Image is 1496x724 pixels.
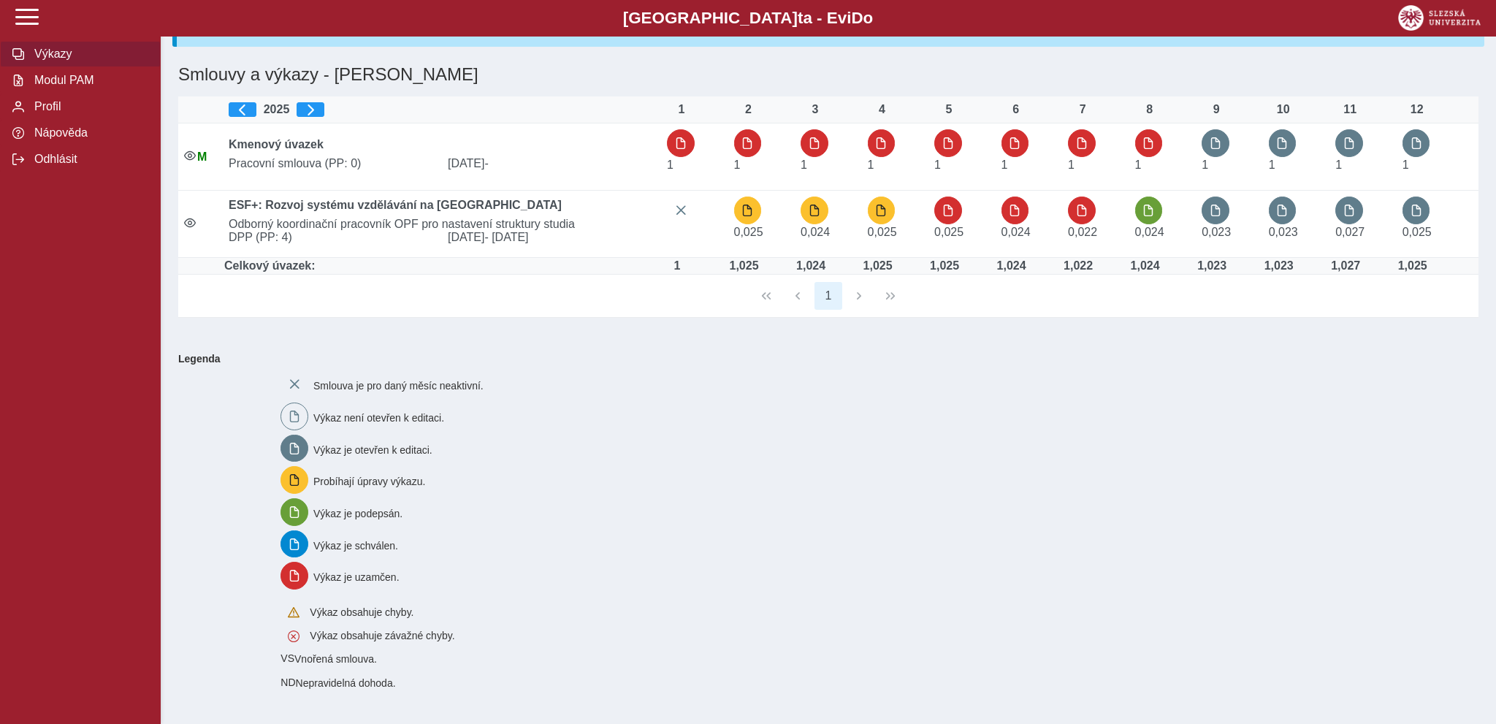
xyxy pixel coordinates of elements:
span: Výkaz obsahuje chyby. [310,606,413,618]
span: Výkaz je schválen. [313,539,398,551]
div: 11 [1335,103,1365,116]
b: Kmenový úvazek [229,138,324,150]
td: Celkový úvazek: [223,258,661,275]
div: 10 [1269,103,1298,116]
span: Úvazek : 8 h / den. 40 h / týden. [1269,159,1275,171]
span: Odborný koordinační pracovník OPF pro nastavení struktury studia [223,218,661,231]
div: 2 [734,103,763,116]
div: Úvazek : 8,192 h / den. 40,96 h / týden. [796,259,825,273]
span: Úvazek : 0,216 h / den. 1,08 h / týden. [1335,226,1365,238]
b: Legenda [172,347,1473,370]
span: Úvazek : 0,176 h / den. 0,88 h / týden. [1068,226,1097,238]
span: Úvazek : 8 h / den. 40 h / týden. [667,159,673,171]
div: 7 [1068,103,1097,116]
span: Modul PAM [30,74,148,87]
div: Úvazek : 8,176 h / den. 40,88 h / týden. [1064,259,1093,273]
span: Výkaz je uzamčen. [313,571,400,583]
span: Úvazek : 8 h / den. 40 h / týden. [801,159,807,171]
span: Výkazy [30,47,148,61]
b: ESF+: Rozvoj systému vzdělávání na [GEOGRAPHIC_DATA] [229,199,562,211]
span: [DATE] [442,231,661,244]
span: Úvazek : 0,2 h / den. 1 h / týden. [934,226,963,238]
img: logo_web_su.png [1398,5,1481,31]
div: Úvazek : 8,184 h / den. 40,92 h / týden. [1197,259,1226,273]
span: Úvazek : 0,192 h / den. 0,96 h / týden. [1001,226,1031,238]
div: 8 [1135,103,1164,116]
span: - [484,157,488,169]
span: Výkaz není otevřen k editaci. [313,412,444,424]
div: Úvazek : 8,2 h / den. 41 h / týden. [730,259,759,273]
span: Výkaz obsahuje závažné chyby. [310,630,454,641]
span: [DATE] [442,157,661,170]
span: Úvazek : 8 h / den. 40 h / týden. [1402,159,1409,171]
i: Smlouva je aktivní [184,217,196,229]
span: Úvazek : 0,192 h / den. 0,96 h / týden. [1135,226,1164,238]
span: DPP (PP: 4) [223,231,442,244]
span: Úvazek : 8 h / den. 40 h / týden. [868,159,874,171]
span: t [798,9,803,27]
span: Nápověda [30,126,148,140]
span: Úvazek : 0,184 h / den. 0,92 h / týden. [1269,226,1298,238]
span: Pracovní smlouva (PP: 0) [223,157,442,170]
span: Úvazek : 8 h / den. 40 h / týden. [934,159,941,171]
span: Úvazek : 8 h / den. 40 h / týden. [1202,159,1208,171]
span: Údaje souhlasí s údaji v Magionu [197,150,207,163]
div: 5 [934,103,963,116]
div: Úvazek : 8,192 h / den. 40,96 h / týden. [1131,259,1160,273]
div: 12 [1402,103,1432,116]
span: Nepravidelná dohoda. [296,677,396,689]
span: Úvazek : 0,2 h / den. 1 h / týden. [1402,226,1432,238]
div: 1 [667,103,696,116]
button: 1 [814,282,842,310]
div: 4 [868,103,897,116]
div: Úvazek : 8,2 h / den. 41 h / týden. [930,259,959,273]
span: Smlouva vnořená do kmene [280,652,294,664]
b: [GEOGRAPHIC_DATA] a - Evi [44,9,1452,28]
span: o [863,9,874,27]
span: Vnořená smlouva. [294,653,377,665]
span: - [DATE] [484,231,528,243]
span: Výkaz je podepsán. [313,508,402,519]
span: D [851,9,863,27]
i: Smlouva je aktivní [184,150,196,161]
span: Úvazek : 0,2 h / den. 1 h / týden. [734,226,763,238]
span: Úvazek : 8 h / den. 40 h / týden. [1335,159,1342,171]
span: Úvazek : 0,2 h / den. 1 h / týden. [868,226,897,238]
span: Úvazek : 8 h / den. 40 h / týden. [1135,159,1142,171]
div: 9 [1202,103,1231,116]
span: Profil [30,100,148,113]
div: 3 [801,103,830,116]
span: Smlouva je pro daný měsíc neaktivní. [313,380,484,392]
span: Probíhají úpravy výkazu. [313,476,425,487]
div: Úvazek : 8,2 h / den. 41 h / týden. [863,259,893,273]
div: 2025 [229,102,655,117]
span: Odhlásit [30,153,148,166]
span: Smlouva vnořená do kmene [280,677,295,688]
span: Úvazek : 8 h / den. 40 h / týden. [1001,159,1008,171]
span: Úvazek : 8 h / den. 40 h / týden. [1068,159,1075,171]
span: Výkaz je otevřen k editaci. [313,443,432,455]
div: 6 [1001,103,1031,116]
span: Úvazek : 0,192 h / den. 0,96 h / týden. [801,226,830,238]
div: Úvazek : 8 h / den. 40 h / týden. [663,259,692,273]
span: Úvazek : 0,184 h / den. 0,92 h / týden. [1202,226,1231,238]
h1: Smlouvy a výkazy - [PERSON_NAME] [172,58,1266,91]
div: Úvazek : 8,2 h / den. 41 h / týden. [1398,259,1427,273]
div: Úvazek : 8,192 h / den. 40,96 h / týden. [997,259,1026,273]
span: Úvazek : 8 h / den. 40 h / týden. [734,159,741,171]
div: Úvazek : 8,216 h / den. 41,08 h / týden. [1331,259,1360,273]
div: Úvazek : 8,184 h / den. 40,92 h / týden. [1264,259,1294,273]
